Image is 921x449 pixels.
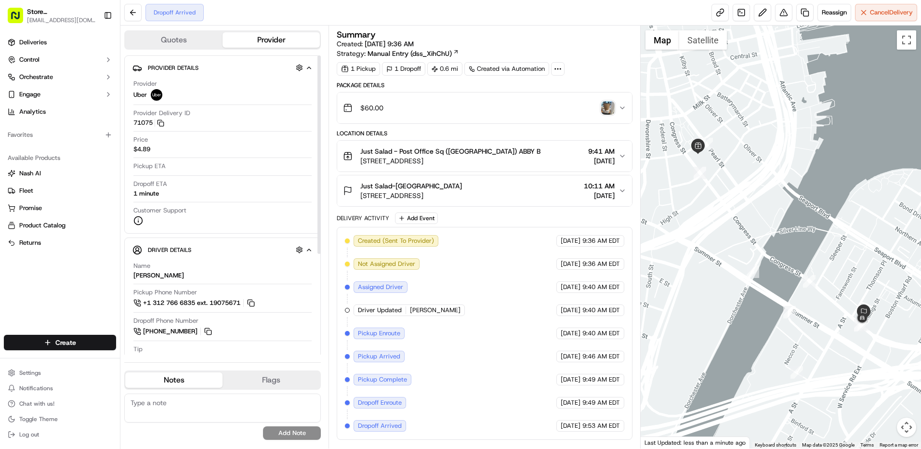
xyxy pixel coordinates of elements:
[130,149,133,157] span: •
[358,422,402,430] span: Dropoff Arrived
[10,190,17,198] div: 📗
[4,200,116,216] button: Promise
[8,204,112,212] a: Promise
[125,32,223,48] button: Quotes
[8,221,112,230] a: Product Catalog
[19,107,46,116] span: Analytics
[464,62,549,76] a: Created via Automation
[148,246,191,254] span: Driver Details
[4,218,116,233] button: Product Catalog
[643,436,675,449] a: Open this area in Google Maps (opens a new window)
[561,237,580,245] span: [DATE]
[337,49,459,58] div: Strategy:
[337,175,632,206] button: Just Salad-[GEOGRAPHIC_DATA][STREET_ADDRESS]10:11 AM[DATE]
[68,212,117,220] a: Powered byPylon
[803,275,816,288] div: 7
[4,4,100,27] button: Store [STREET_ADDRESS] ([GEOGRAPHIC_DATA]) (Just Salad)[EMAIL_ADDRESS][DOMAIN_NAME]
[337,141,632,172] button: Just Salad - Post Office Sq ([GEOGRAPHIC_DATA]) ABBY B[STREET_ADDRESS]9:41 AM[DATE]
[582,306,620,315] span: 9:40 AM EDT
[382,62,425,76] div: 1 Dropoff
[337,81,632,89] div: Package Details
[582,398,620,407] span: 9:49 AM EDT
[4,69,116,85] button: Orchestrate
[4,366,116,380] button: Settings
[693,137,706,150] div: 5
[4,87,116,102] button: Engage
[337,214,389,222] div: Delivery Activity
[149,123,175,135] button: See all
[55,338,76,347] span: Create
[358,398,402,407] span: Dropoff Enroute
[582,375,620,384] span: 9:49 AM EDT
[19,186,33,195] span: Fleet
[19,90,40,99] span: Engage
[10,140,25,156] img: Joana Marie Avellanoza
[584,181,615,191] span: 10:11 AM
[133,180,167,188] span: Dropoff ETA
[4,104,116,119] a: Analytics
[360,146,540,156] span: Just Salad - Post Office Sq ([GEOGRAPHIC_DATA]) ABBY B
[143,299,240,307] span: +1 312 766 6835 ext. 19075671
[427,62,462,76] div: 0.6 mi
[223,32,320,48] button: Provider
[27,16,98,24] span: [EMAIL_ADDRESS][DOMAIN_NAME]
[337,130,632,137] div: Location Details
[561,352,580,361] span: [DATE]
[817,4,851,21] button: Reassign
[19,415,58,423] span: Toggle Theme
[133,288,197,297] span: Pickup Phone Number
[133,262,150,270] span: Name
[358,352,400,361] span: Pickup Arrived
[561,375,580,384] span: [DATE]
[582,422,620,430] span: 9:53 AM EDT
[588,146,615,156] span: 9:41 AM
[368,49,452,58] span: Manual Entry (dss_XihChU)
[643,436,675,449] img: Google
[19,73,53,81] span: Orchestrate
[360,181,462,191] span: Just Salad-[GEOGRAPHIC_DATA]
[133,189,159,198] div: 1 minute
[10,10,29,29] img: Nash
[10,39,175,54] p: Welcome 👋
[601,101,615,115] button: photo_proof_of_delivery image
[164,95,175,106] button: Start new chat
[133,119,164,127] button: 71075
[855,4,917,21] button: CancelDelivery
[19,169,41,178] span: Nash AI
[582,260,620,268] span: 9:36 AM EDT
[20,92,38,109] img: 1727276513143-84d647e1-66c0-4f92-a045-3c9f9f5dfd92
[10,125,65,133] div: Past conversations
[133,326,213,337] a: [PHONE_NUMBER]
[148,64,198,72] span: Provider Details
[133,271,184,280] div: [PERSON_NAME]
[96,213,117,220] span: Pylon
[19,204,42,212] span: Promise
[694,167,706,179] div: 6
[358,329,400,338] span: Pickup Enroute
[133,298,256,308] button: +1 312 766 6835 ext. 19075671
[755,442,796,449] button: Keyboard shortcuts
[360,103,383,113] span: $60.00
[4,412,116,426] button: Toggle Theme
[4,183,116,198] button: Fleet
[358,306,402,315] span: Driver Updated
[4,150,116,166] div: Available Products
[897,418,916,437] button: Map camera controls
[700,138,713,150] div: 4
[337,30,376,39] h3: Summary
[645,30,679,50] button: Show street map
[133,206,186,215] span: Customer Support
[360,156,540,166] span: [STREET_ADDRESS]
[133,317,198,325] span: Dropoff Phone Number
[561,306,580,315] span: [DATE]
[91,189,155,199] span: API Documentation
[30,149,128,157] span: [PERSON_NAME] [PERSON_NAME]
[19,431,39,438] span: Log out
[133,79,157,88] span: Provider
[410,306,460,315] span: [PERSON_NAME]
[223,372,320,388] button: Flags
[582,329,620,338] span: 9:40 AM EDT
[81,190,89,198] div: 💻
